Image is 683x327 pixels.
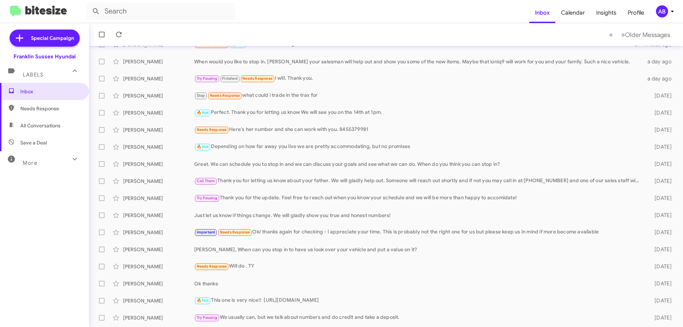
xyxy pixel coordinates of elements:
span: Older Messages [625,31,670,39]
div: [DATE] [643,143,677,151]
a: Insights [591,2,622,23]
span: Needs Response [197,264,227,269]
span: Needs Response [20,105,81,112]
div: [DATE] [643,195,677,202]
a: Profile [622,2,650,23]
div: Depending on how far away you live we are pretty accommodating, but no promises [194,143,643,151]
div: [PERSON_NAME], When can you stop in to have us look over your vehicle and put a value on it? [194,246,643,253]
div: [PERSON_NAME] [123,229,194,236]
span: Needs Response [210,93,240,98]
span: 🔥 Hot [197,110,209,115]
div: [DATE] [643,297,677,304]
div: a day ago [643,58,677,65]
span: Finished [222,76,238,81]
div: [DATE] [643,246,677,253]
div: [PERSON_NAME] [123,280,194,287]
span: Try Pausing [197,196,217,200]
div: This one is very nice!! [URL][DOMAIN_NAME] [194,296,643,305]
button: Previous [605,27,617,42]
span: Try Pausing [197,315,217,320]
span: Labels [23,72,43,78]
div: [DATE] [643,263,677,270]
div: [PERSON_NAME] [123,92,194,99]
div: [PERSON_NAME] [123,143,194,151]
div: [PERSON_NAME] [123,195,194,202]
span: Needs Response [220,230,250,234]
div: [PERSON_NAME] [123,58,194,65]
span: Inbox [20,88,81,95]
div: AB [656,5,668,17]
div: [DATE] [643,109,677,116]
span: Try Pausing [197,76,217,81]
span: 🔥 Hot [197,144,209,149]
div: [PERSON_NAME] [123,297,194,304]
span: Stop [197,93,205,98]
a: Calendar [555,2,591,23]
div: what could i trade in the trax for [194,91,643,100]
span: Needs Response [242,76,272,81]
div: [PERSON_NAME] [123,126,194,133]
div: Thank you for the update. Feel free to reach out when you know your schedule and we will be more ... [194,194,643,202]
span: » [621,30,625,39]
div: [DATE] [643,314,677,321]
div: [PERSON_NAME] [123,263,194,270]
span: All Conversations [20,122,60,129]
button: AB [650,5,675,17]
span: Needs Response [197,127,227,132]
div: [PERSON_NAME] [123,109,194,116]
div: [DATE] [643,178,677,185]
div: Perfect. Thank you for letting us know We will see you on the 14th at 1pm. [194,109,643,117]
a: Inbox [529,2,555,23]
div: [DATE] [643,280,677,287]
span: Call Them [197,179,215,183]
div: [PERSON_NAME] [123,178,194,185]
div: a day ago [643,75,677,82]
nav: Page navigation example [605,27,674,42]
div: Ok/ thanks again for checking - I appreciate your time. This is probably not the right one for us... [194,228,643,236]
div: [DATE] [643,229,677,236]
div: [PERSON_NAME] [123,314,194,321]
span: 🔥 Hot [197,298,209,303]
div: Here's her number and she can work with you. 8455379981 [194,126,643,134]
span: Important [197,230,215,234]
div: I will. Thank you. [194,74,643,83]
div: Thank you for letting us know about your father. We will gladly help out. Someone will reach out ... [194,177,643,185]
input: Search [86,3,235,20]
span: « [609,30,613,39]
div: Ok thanks [194,280,643,287]
span: Save a Deal [20,139,47,146]
button: Next [617,27,674,42]
div: Great. We can schedule you to stop in and we can discuss your goals and see what we can do. When ... [194,160,643,168]
div: We usually can, but we talk about numbers and do credit and take a deposit. [194,313,643,322]
span: More [23,160,37,166]
div: [PERSON_NAME] [123,160,194,168]
div: [PERSON_NAME] [123,212,194,219]
div: [PERSON_NAME] [123,246,194,253]
span: Special Campaign [31,35,74,42]
div: [DATE] [643,160,677,168]
div: Will do . TY [194,262,643,270]
div: [DATE] [643,92,677,99]
div: Franklin Sussex Hyundai [14,53,76,60]
div: [PERSON_NAME] [123,75,194,82]
div: When would you like to stop in. [PERSON_NAME] your salesman will help out and show you some of th... [194,58,643,65]
div: [DATE] [643,212,677,219]
a: Special Campaign [10,30,80,47]
div: [DATE] [643,126,677,133]
div: Just let us know if things change. We will gladly show you true and honest numbers! [194,212,643,219]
